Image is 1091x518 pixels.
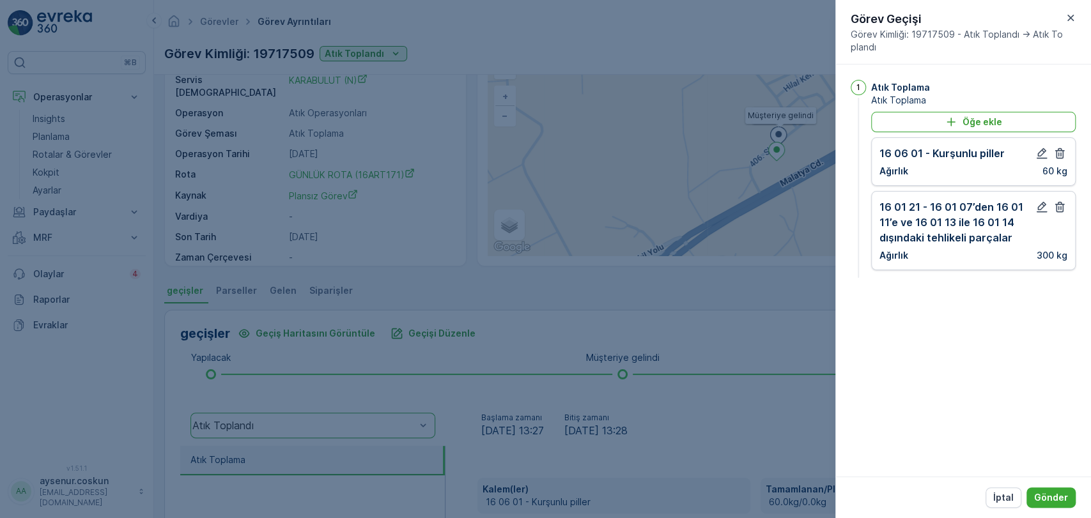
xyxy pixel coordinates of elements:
[1034,491,1068,504] p: Gönder
[963,116,1002,128] p: Öğe ekle
[1037,249,1067,262] p: 300 kg
[993,491,1014,504] p: İptal
[851,80,866,95] div: 1
[851,10,1063,28] p: Görev Geçişi
[879,165,908,178] p: Ağırlık
[871,112,1076,132] button: Öğe ekle
[986,487,1021,508] button: İptal
[851,28,1063,54] span: Görev Kimliği: 19717509 - Atık Toplandı -> Atık Toplandı
[1042,165,1067,178] p: 60 kg
[879,146,1005,161] p: 16 06 01 - Kurşunlu piller
[871,94,1076,107] span: Atık Toplama
[1026,487,1076,508] button: Gönder
[879,199,1034,245] p: 16 01 21 - 16 01 07’den 16 01 11’e ve 16 01 13 ile 16 01 14 dışındaki tehlikeli parçalar
[879,249,908,262] p: Ağırlık
[871,81,930,94] p: Atık Toplama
